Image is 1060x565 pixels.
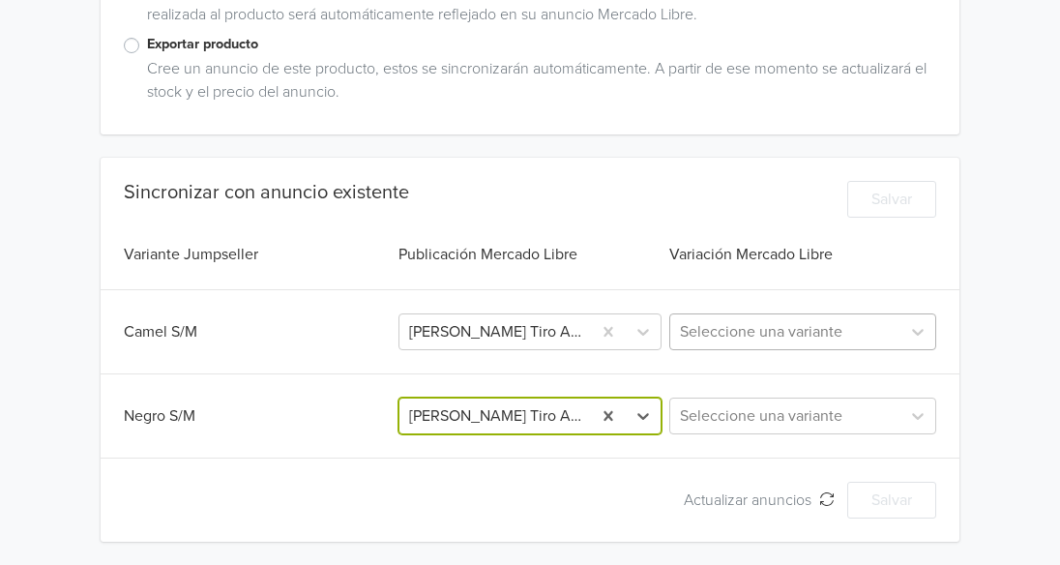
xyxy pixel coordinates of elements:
span: Actualizar anuncios [684,491,819,510]
div: Publicación Mercado Libre [395,243,665,266]
button: Salvar [847,181,936,218]
button: Salvar [847,482,936,519]
div: Variante Jumpseller [124,243,395,266]
div: Camel S/M [124,320,395,343]
div: Cree un anuncio de este producto, estos se sincronizarán automáticamente. A partir de ese momento... [139,57,936,111]
div: Sincronizar con anuncio existente [124,181,409,204]
label: Exportar producto [147,34,936,55]
button: Actualizar anuncios [671,482,847,519]
div: Negro S/M [124,404,395,428]
div: Variación Mercado Libre [665,243,936,266]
